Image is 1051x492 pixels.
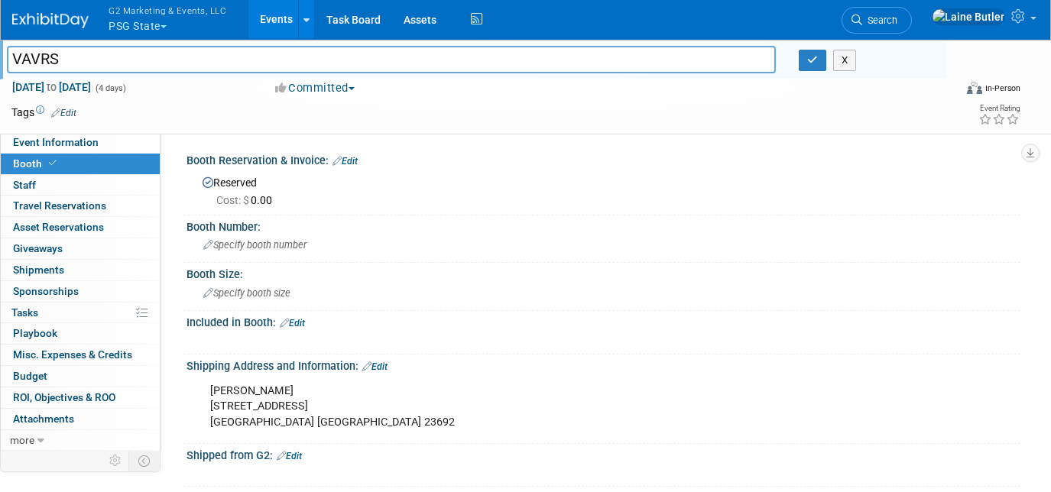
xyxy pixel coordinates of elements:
[13,242,63,254] span: Giveaways
[1,196,160,216] a: Travel Reservations
[985,83,1020,94] div: In-Person
[978,105,1020,112] div: Event Rating
[1,175,160,196] a: Staff
[1,345,160,365] a: Misc. Expenses & Credits
[198,171,1009,208] div: Reserved
[833,50,857,71] button: X
[1,366,160,387] a: Budget
[10,434,34,446] span: more
[13,327,57,339] span: Playbook
[1,409,160,429] a: Attachments
[187,354,1020,374] div: Shipping Address and Information:
[216,194,251,206] span: Cost: $
[967,82,982,94] img: Format-Inperson.png
[842,7,912,34] a: Search
[187,149,1020,169] div: Booth Reservation & Invoice:
[1,430,160,451] a: more
[13,264,64,276] span: Shipments
[44,81,59,93] span: to
[203,287,290,299] span: Specify booth size
[199,376,858,437] div: [PERSON_NAME] [STREET_ADDRESS] [GEOGRAPHIC_DATA] [GEOGRAPHIC_DATA] 23692
[270,80,361,96] button: Committed
[129,451,161,471] td: Toggle Event Tabs
[1,154,160,174] a: Booth
[203,239,307,251] span: Specify booth number
[187,311,1020,331] div: Included in Booth:
[11,306,38,319] span: Tasks
[1,303,160,323] a: Tasks
[277,451,302,461] a: Edit
[216,194,278,206] span: 0.00
[102,451,129,471] td: Personalize Event Tab Strip
[12,13,89,28] img: ExhibitDay
[13,199,106,212] span: Travel Reservations
[280,318,305,329] a: Edit
[13,370,47,382] span: Budget
[187,444,1020,464] div: Shipped from G2:
[11,80,92,94] span: [DATE] [DATE]
[1,217,160,238] a: Asset Reservations
[1,323,160,344] a: Playbook
[1,260,160,280] a: Shipments
[13,391,115,403] span: ROI, Objectives & ROO
[1,387,160,408] a: ROI, Objectives & ROO
[13,348,132,361] span: Misc. Expenses & Credits
[51,108,76,118] a: Edit
[13,136,99,148] span: Event Information
[187,263,1020,282] div: Booth Size:
[332,156,358,167] a: Edit
[1,281,160,302] a: Sponsorships
[13,221,104,233] span: Asset Reservations
[109,2,226,18] span: G2 Marketing & Events, LLC
[13,413,74,425] span: Attachments
[49,159,57,167] i: Booth reservation complete
[13,179,36,191] span: Staff
[11,105,76,120] td: Tags
[187,215,1020,235] div: Booth Number:
[94,83,126,93] span: (4 days)
[1,132,160,153] a: Event Information
[932,8,1005,25] img: Laine Butler
[13,157,60,170] span: Booth
[13,285,79,297] span: Sponsorships
[1,238,160,259] a: Giveaways
[362,361,388,372] a: Edit
[871,79,1020,102] div: Event Format
[862,15,897,26] span: Search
